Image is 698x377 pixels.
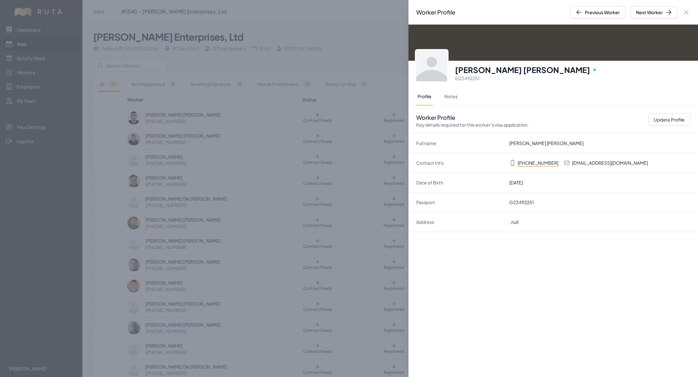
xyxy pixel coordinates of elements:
dt: Passport [416,199,504,205]
p: Key details required for this worker's visa application. [416,121,529,128]
button: Profile [416,88,433,106]
dd: , null [509,219,690,225]
dt: Address [416,219,504,225]
button: Previous Worker [570,6,625,18]
p: G23492251 [455,75,690,81]
dd: [PERSON_NAME] [PERSON_NAME] [509,140,690,146]
button: Notes [443,88,459,106]
h3: [PERSON_NAME] [PERSON_NAME] [455,65,590,75]
h2: Worker Profile [416,114,529,128]
p: [PHONE_NUMBER] [518,160,558,166]
dt: Contact Info [416,160,504,166]
p: [EMAIL_ADDRESS][DOMAIN_NAME] [572,160,648,166]
dd: [DATE] [509,179,690,186]
button: Update Profile [648,113,690,126]
h2: Worker Profile [416,8,455,17]
button: Next Worker [630,6,677,18]
dd: G23492251 [509,199,690,205]
dt: Full name [416,140,504,146]
dt: Date of Birth [416,179,504,186]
